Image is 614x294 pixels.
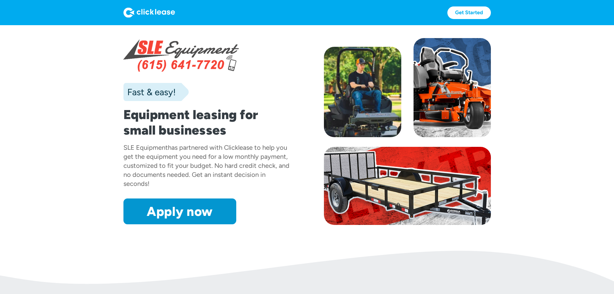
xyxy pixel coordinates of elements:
[123,7,175,18] img: Logo
[447,6,491,19] a: Get Started
[123,144,289,188] div: has partnered with Clicklease to help you get the equipment you need for a low monthly payment, c...
[123,86,176,98] div: Fast & easy!
[123,107,290,138] h1: Equipment leasing for small businesses
[123,198,236,224] a: Apply now
[123,144,168,151] div: SLE Equipment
